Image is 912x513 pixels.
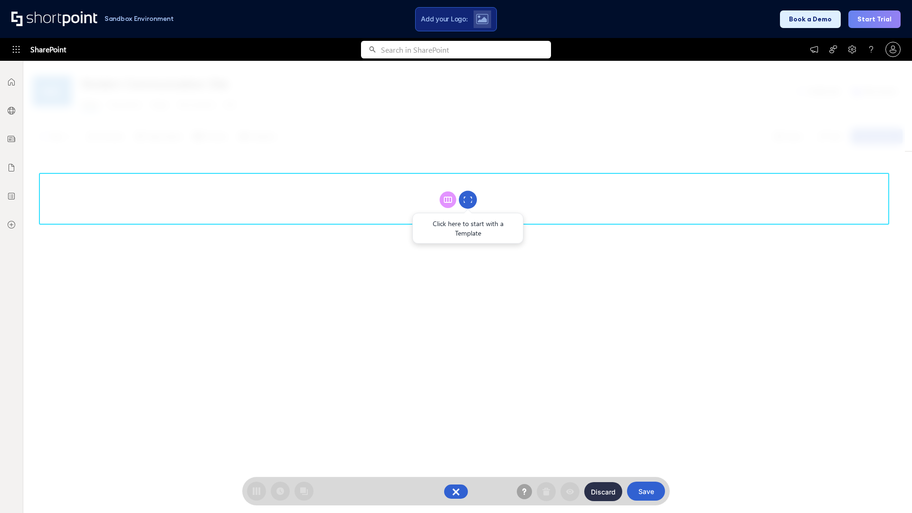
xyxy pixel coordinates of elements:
[30,38,66,61] span: SharePoint
[848,10,901,28] button: Start Trial
[104,16,174,21] h1: Sandbox Environment
[780,10,841,28] button: Book a Demo
[476,14,488,24] img: Upload logo
[584,482,622,501] button: Discard
[864,467,912,513] iframe: Chat Widget
[381,41,551,58] input: Search in SharePoint
[421,15,467,23] span: Add your Logo:
[627,482,665,501] button: Save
